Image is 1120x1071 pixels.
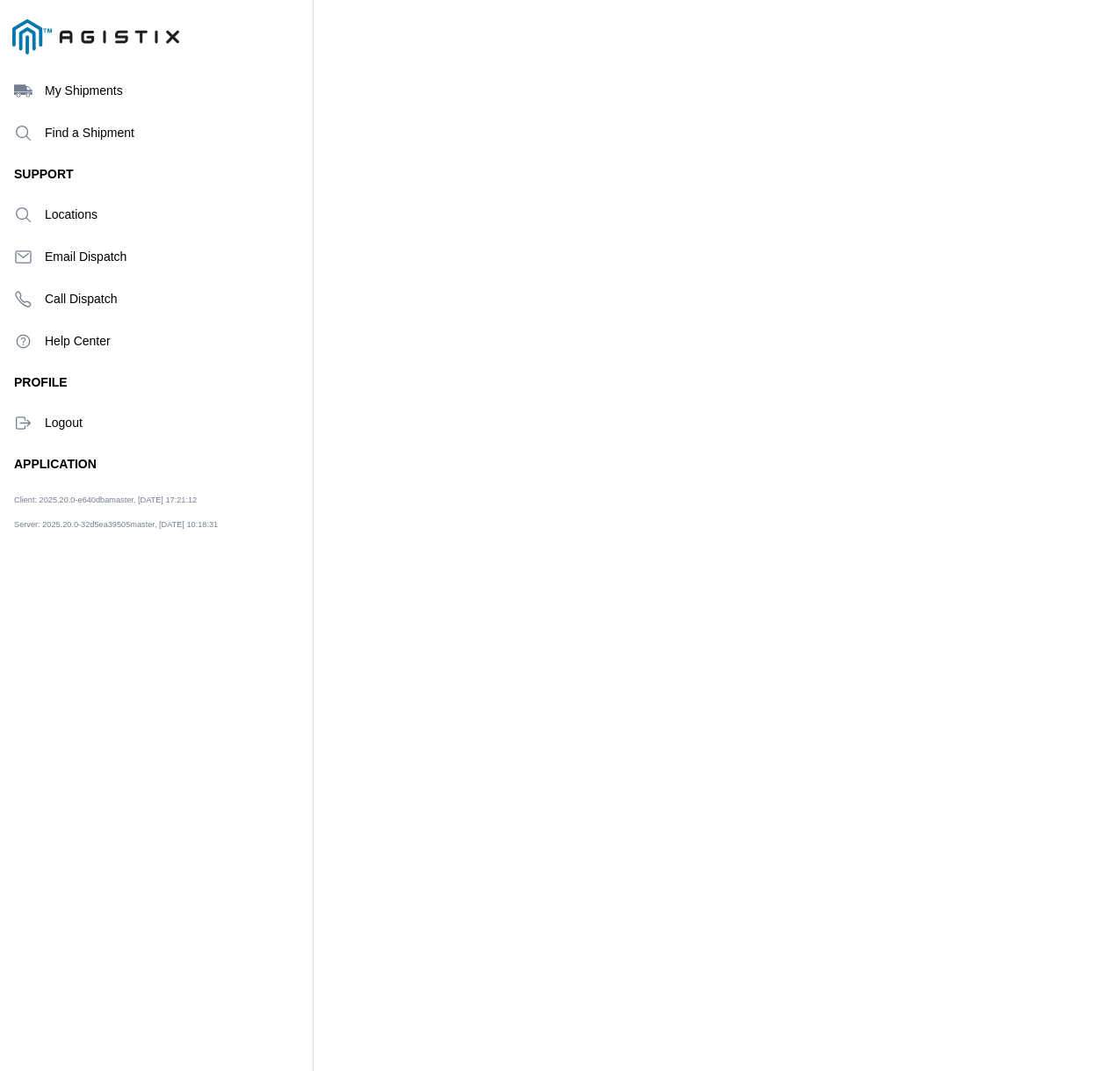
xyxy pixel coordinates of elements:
span: master, [DATE] 10:18:31 [130,519,218,529]
span: master, [DATE] 17:21:12 [109,496,197,505]
ion-label: Call Dispatch [45,292,299,306]
ion-label: Help Center [45,334,299,348]
ion-label: Locations [45,207,299,221]
ion-label: My Shipments [45,83,299,98]
ion-label: Server: 2025.20.0-32d5ea39505 [14,519,228,538]
ion-label: Client: 2025.20.0-e640dba [14,496,228,514]
ion-label: Find a Shipment [45,126,299,140]
ion-label: Logout [45,416,299,430]
ion-label: Email Dispatch [45,250,299,264]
